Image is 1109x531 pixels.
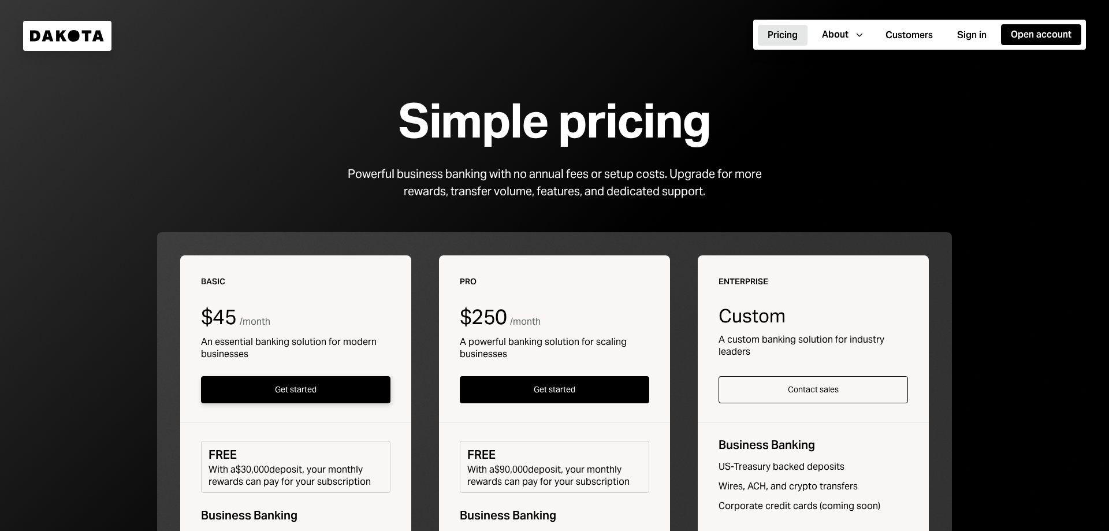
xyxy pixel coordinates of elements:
[460,276,649,287] div: Pro
[719,461,908,473] div: US-Treasury backed deposits
[460,376,649,403] button: Get started
[201,507,390,524] div: Business Banking
[201,376,390,403] button: Get started
[510,315,541,328] div: / month
[240,315,270,328] div: / month
[719,376,908,403] button: Contact sales
[876,24,943,46] a: Customers
[822,28,849,41] div: About
[876,25,943,46] button: Customers
[758,25,807,46] button: Pricing
[719,436,908,454] div: Business Banking
[719,276,908,287] div: Enterprise
[201,336,390,360] div: An essential banking solution for modern businesses
[467,446,642,463] div: FREE
[719,306,908,326] div: Custom
[719,333,908,358] div: A custom banking solution for industry leaders
[201,276,390,287] div: Basic
[460,306,507,329] div: $250
[201,306,236,329] div: $45
[209,463,383,488] div: With a $30,000 deposit, your monthly rewards can pay for your subscription
[947,24,996,46] a: Sign in
[947,25,996,46] button: Sign in
[460,336,649,360] div: A powerful banking solution for scaling businesses
[333,165,776,200] div: Powerful business banking with no annual fees or setup costs. Upgrade for more rewards, transfer ...
[758,24,807,46] a: Pricing
[719,500,908,513] div: Corporate credit cards (coming soon)
[719,480,908,493] div: Wires, ACH, and crypto transfers
[1001,24,1081,45] button: Open account
[812,24,871,45] button: About
[460,507,649,524] div: Business Banking
[209,446,383,463] div: FREE
[398,95,710,147] div: Simple pricing
[467,463,642,488] div: With a $90,000 deposit, your monthly rewards can pay for your subscription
